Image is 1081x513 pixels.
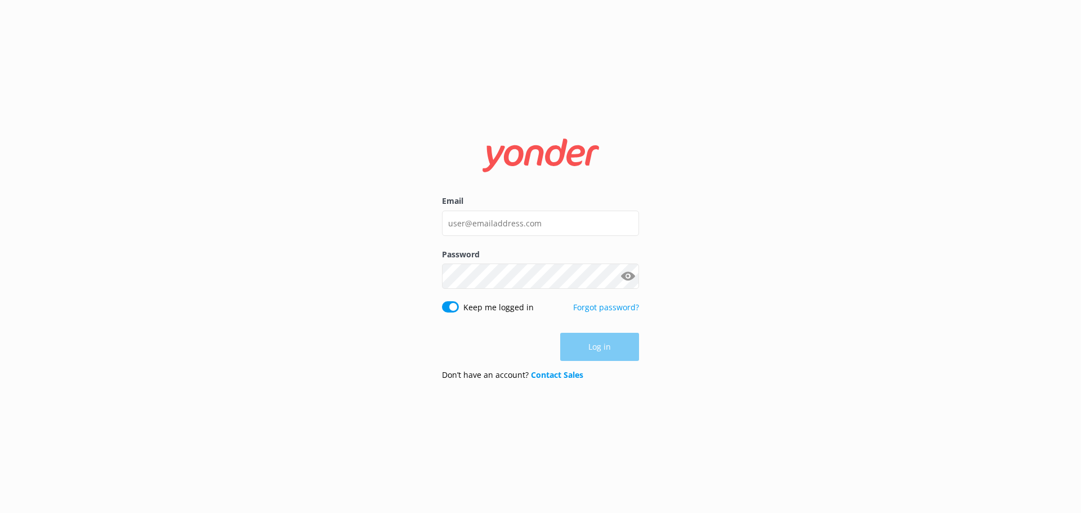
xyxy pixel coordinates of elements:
[442,195,639,207] label: Email
[531,369,583,380] a: Contact Sales
[442,369,583,381] p: Don’t have an account?
[573,302,639,313] a: Forgot password?
[442,248,639,261] label: Password
[463,301,534,314] label: Keep me logged in
[617,265,639,288] button: Show password
[442,211,639,236] input: user@emailaddress.com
